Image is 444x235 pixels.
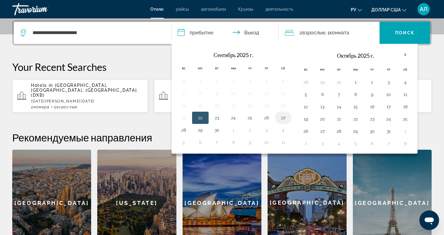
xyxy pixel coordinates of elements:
button: Изменить язык [351,5,362,14]
button: Даты заезда и выезда [172,22,279,44]
font: Взрослые [302,30,325,36]
button: День 1 [229,126,238,134]
button: День 23 [367,115,377,123]
p: [DATE][PERSON_NAME][DATE] [31,99,143,103]
button: День 6 [195,138,205,147]
button: День 2 [245,126,255,134]
font: ру [351,7,356,12]
button: День 4 [278,126,288,134]
button: День 22 [351,115,361,123]
button: День 31 [179,77,189,85]
button: День 3 [229,77,238,85]
button: День 2 [212,77,222,85]
button: День 12 [262,89,272,98]
font: 2 [299,30,302,36]
button: Hotels in [GEOGRAPHIC_DATA], [GEOGRAPHIC_DATA][DATE] - [DATE]1Комната2Взрослые, 3Дети [154,79,290,113]
span: Hotels in [31,83,53,88]
button: День 30 [367,127,377,136]
button: Изменить валюту [371,5,407,14]
button: День 11 [400,90,410,99]
button: День 25 [245,114,255,122]
button: День 19 [301,115,311,123]
button: День 26 [262,114,272,122]
a: Отели [151,7,164,12]
button: День 1 [195,77,205,85]
button: День 4 [245,77,255,85]
button: День 29 [351,127,361,136]
font: , 1 [325,30,330,36]
button: День 10 [229,89,238,98]
a: Круизы [238,7,253,12]
button: День 1 [400,127,410,136]
button: День 28 [179,126,189,134]
button: День 12 [301,102,311,111]
button: День 29 [318,78,327,87]
button: День 21 [334,115,344,123]
button: День 7 [212,138,222,147]
button: День 22 [195,114,205,122]
button: День 18 [400,102,410,111]
button: День 1 [351,78,361,87]
button: День 5 [301,90,311,99]
button: День 14 [334,102,344,111]
button: День 15 [351,102,361,111]
button: День 5 [179,138,189,147]
button: День 13 [278,89,288,98]
button: День 29 [195,126,205,134]
button: Поиск [380,22,430,44]
button: День 20 [278,101,288,110]
button: День 10 [262,138,272,147]
button: День 17 [384,102,394,111]
div: Виджет поиска [14,22,430,44]
a: деятельность [266,7,294,12]
font: Октябрь 2025 г. [337,52,374,59]
button: День 4 [400,78,410,87]
button: День 30 [212,126,222,134]
button: Меню пользователя [416,3,432,16]
button: День 2 [367,78,377,87]
button: День 11 [278,138,288,147]
button: День 17 [229,101,238,110]
font: Комната [330,30,349,36]
span: номера [33,105,50,109]
button: День 24 [229,114,238,122]
button: День 15 [195,101,205,110]
span: [GEOGRAPHIC_DATA], [GEOGRAPHIC_DATA], [GEOGRAPHIC_DATA] (DXB) [31,83,137,98]
a: автомобили [201,7,226,12]
font: доллар США [371,7,401,12]
a: рейсы [176,7,189,12]
button: День 31 [384,127,394,136]
button: День 4 [334,139,344,148]
button: День 25 [400,115,410,123]
button: День 5 [351,139,361,148]
button: День 21 [179,114,189,122]
button: День 30 [334,78,344,87]
button: День 18 [245,101,255,110]
button: День 10 [384,90,394,99]
font: Сентябрь 2025 г. [214,52,253,58]
button: День 8 [229,138,238,147]
button: День 7 [334,90,344,99]
span: 5 [54,105,78,109]
button: День 20 [318,115,327,123]
button: День 9 [367,90,377,99]
button: Путешественники: 2 взрослых, 0 детей [279,22,380,44]
button: День 3 [262,126,272,134]
span: 2 [31,105,50,109]
button: День 5 [262,77,272,85]
button: День 14 [179,101,189,110]
span: Взрослые [56,105,77,109]
button: День 27 [318,127,327,136]
button: День 23 [212,114,222,122]
button: День 3 [384,78,394,87]
button: В следующем месяце [397,48,414,62]
button: День 27 [278,114,288,122]
button: День 16 [212,101,222,110]
h2: Рекомендуемые направления [12,131,432,144]
button: Hotels in [GEOGRAPHIC_DATA], [GEOGRAPHIC_DATA], [GEOGRAPHIC_DATA] (DXB)[DATE][PERSON_NAME][DATE]2... [12,79,148,113]
button: День 26 [301,127,311,136]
